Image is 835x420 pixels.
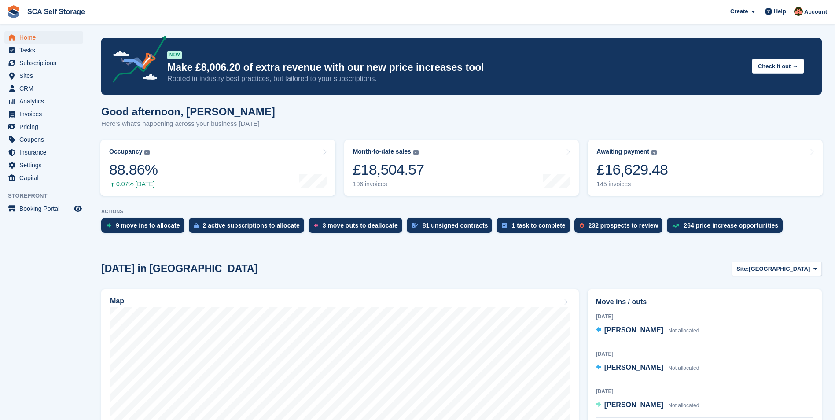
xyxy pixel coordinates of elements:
span: Help [774,7,786,16]
a: menu [4,203,83,215]
div: 0.07% [DATE] [109,181,158,188]
h2: Move ins / outs [596,297,813,307]
button: Site: [GEOGRAPHIC_DATA] [732,262,822,276]
div: [DATE] [596,350,813,358]
a: [PERSON_NAME] Not allocated [596,400,699,411]
div: 88.86% [109,161,158,179]
span: Storefront [8,192,88,200]
a: menu [4,146,83,158]
span: Not allocated [668,365,699,371]
div: Occupancy [109,148,142,155]
img: contract_signature_icon-13c848040528278c33f63329250d36e43548de30e8caae1d1a13099fd9432cc5.svg [412,223,418,228]
span: Settings [19,159,72,171]
img: icon-info-grey-7440780725fd019a000dd9b08b2336e03edf1995a4989e88bcd33f0948082b44.svg [651,150,657,155]
a: Occupancy 88.86% 0.07% [DATE] [100,140,335,196]
span: Home [19,31,72,44]
span: Not allocated [668,402,699,409]
a: menu [4,82,83,95]
a: Awaiting payment £16,629.48 145 invoices [588,140,823,196]
div: [DATE] [596,387,813,395]
img: price-adjustments-announcement-icon-8257ccfd72463d97f412b2fc003d46551f7dbcb40ab6d574587a9cd5c0d94... [105,36,167,86]
span: Create [730,7,748,16]
span: Analytics [19,95,72,107]
span: Site: [736,265,749,273]
span: Account [804,7,827,16]
h2: [DATE] in [GEOGRAPHIC_DATA] [101,263,257,275]
img: Sarah Race [794,7,803,16]
img: icon-info-grey-7440780725fd019a000dd9b08b2336e03edf1995a4989e88bcd33f0948082b44.svg [413,150,419,155]
div: [DATE] [596,313,813,321]
span: Coupons [19,133,72,146]
a: menu [4,108,83,120]
a: menu [4,121,83,133]
span: [GEOGRAPHIC_DATA] [749,265,810,273]
img: task-75834270c22a3079a89374b754ae025e5fb1db73e45f91037f5363f120a921f8.svg [502,223,507,228]
a: 2 active subscriptions to allocate [189,218,309,237]
div: NEW [167,51,182,59]
span: CRM [19,82,72,95]
p: ACTIONS [101,209,822,214]
a: menu [4,159,83,171]
button: Check it out → [752,59,804,74]
a: SCA Self Storage [24,4,88,19]
img: move_outs_to_deallocate_icon-f764333ba52eb49d3ac5e1228854f67142a1ed5810a6f6cc68b1a99e826820c5.svg [314,223,318,228]
a: 81 unsigned contracts [407,218,497,237]
h2: Map [110,297,124,305]
a: 232 prospects to review [574,218,667,237]
img: stora-icon-8386f47178a22dfd0bd8f6a31ec36ba5ce8667c1dd55bd0f319d3a0aa187defe.svg [7,5,20,18]
span: Subscriptions [19,57,72,69]
a: menu [4,57,83,69]
p: Here's what's happening across your business [DATE] [101,119,275,129]
div: 1 task to complete [511,222,565,229]
div: £18,504.57 [353,161,424,179]
span: Pricing [19,121,72,133]
a: menu [4,31,83,44]
div: Month-to-date sales [353,148,411,155]
img: icon-info-grey-7440780725fd019a000dd9b08b2336e03edf1995a4989e88bcd33f0948082b44.svg [144,150,150,155]
div: 81 unsigned contracts [423,222,488,229]
a: 264 price increase opportunities [667,218,787,237]
img: move_ins_to_allocate_icon-fdf77a2bb77ea45bf5b3d319d69a93e2d87916cf1d5bf7949dd705db3b84f3ca.svg [107,223,111,228]
span: [PERSON_NAME] [604,326,663,334]
a: 9 move ins to allocate [101,218,189,237]
div: Awaiting payment [596,148,649,155]
a: menu [4,70,83,82]
span: [PERSON_NAME] [604,401,663,409]
span: Tasks [19,44,72,56]
a: [PERSON_NAME] Not allocated [596,362,699,374]
div: 9 move ins to allocate [116,222,180,229]
span: Sites [19,70,72,82]
a: menu [4,44,83,56]
span: Booking Portal [19,203,72,215]
img: price_increase_opportunities-93ffe204e8149a01c8c9dc8f82e8f89637d9d84a8eef4429ea346261dce0b2c0.svg [672,224,679,228]
a: [PERSON_NAME] Not allocated [596,325,699,336]
a: menu [4,95,83,107]
span: [PERSON_NAME] [604,364,663,371]
a: Preview store [73,203,83,214]
div: 106 invoices [353,181,424,188]
a: menu [4,133,83,146]
a: Month-to-date sales £18,504.57 106 invoices [344,140,579,196]
a: 1 task to complete [497,218,574,237]
span: Invoices [19,108,72,120]
div: 232 prospects to review [589,222,658,229]
img: prospect-51fa495bee0391a8d652442698ab0144808aea92771e9ea1ae160a38d050c398.svg [580,223,584,228]
h1: Good afternoon, [PERSON_NAME] [101,106,275,118]
span: Not allocated [668,328,699,334]
span: Insurance [19,146,72,158]
img: active_subscription_to_allocate_icon-d502201f5373d7db506a760aba3b589e785aa758c864c3986d89f69b8ff3... [194,223,199,228]
div: 3 move outs to deallocate [323,222,398,229]
a: 3 move outs to deallocate [309,218,407,237]
p: Rooted in industry best practices, but tailored to your subscriptions. [167,74,745,84]
span: Capital [19,172,72,184]
div: 2 active subscriptions to allocate [203,222,300,229]
div: 145 invoices [596,181,668,188]
a: menu [4,172,83,184]
p: Make £8,006.20 of extra revenue with our new price increases tool [167,61,745,74]
div: £16,629.48 [596,161,668,179]
div: 264 price increase opportunities [684,222,778,229]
